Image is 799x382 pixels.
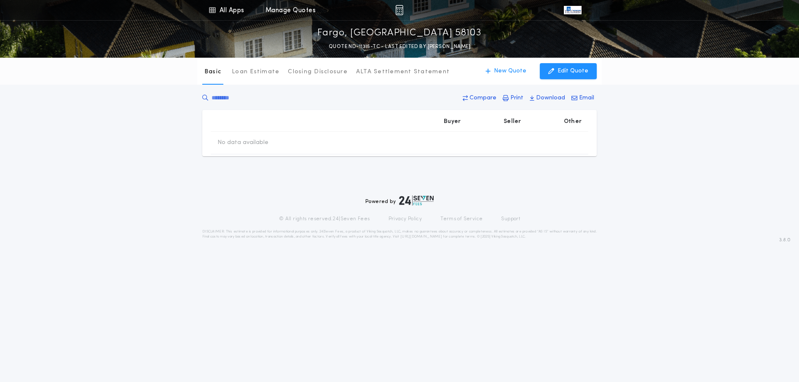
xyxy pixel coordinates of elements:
p: Edit Quote [558,67,588,75]
button: Print [500,91,526,106]
a: Privacy Policy [389,216,422,222]
button: Edit Quote [540,63,597,79]
p: © All rights reserved. 24|Seven Fees [279,216,370,222]
p: New Quote [494,67,526,75]
p: Fargo, [GEOGRAPHIC_DATA] 58103 [317,27,482,40]
img: vs-icon [564,6,582,14]
p: Print [510,94,523,102]
p: Closing Disclosure [288,68,348,76]
a: Terms of Service [440,216,483,222]
div: Powered by [365,195,434,206]
p: Loan Estimate [232,68,279,76]
button: Download [527,91,568,106]
p: Buyer [444,118,461,126]
button: Compare [460,91,499,106]
img: logo [399,195,434,206]
a: Support [501,216,520,222]
button: Email [569,91,597,106]
span: 3.8.0 [779,236,791,244]
p: Seller [504,118,521,126]
button: New Quote [477,63,535,79]
p: DISCLAIMER: This estimate is provided for informational purposes only. 24|Seven Fees, a product o... [202,229,597,239]
td: No data available [211,132,275,154]
a: [URL][DOMAIN_NAME] [400,235,442,238]
p: Email [579,94,594,102]
p: Compare [469,94,496,102]
p: Other [564,118,582,126]
p: Basic [204,68,221,76]
p: Download [536,94,565,102]
img: img [395,5,403,15]
p: QUOTE ND-11315-TC - LAST EDITED BY [PERSON_NAME] [329,43,470,51]
p: ALTA Settlement Statement [356,68,450,76]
